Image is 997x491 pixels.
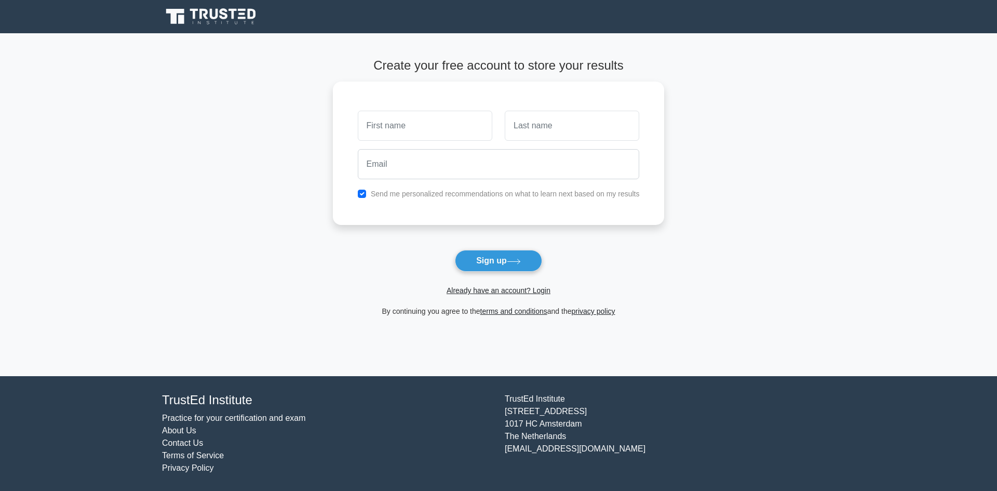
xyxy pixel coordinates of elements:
a: Terms of Service [162,451,224,460]
a: Already have an account? Login [447,286,550,295]
a: terms and conditions [480,307,547,315]
input: First name [358,111,492,141]
input: Email [358,149,640,179]
a: About Us [162,426,196,435]
a: Privacy Policy [162,463,214,472]
a: privacy policy [572,307,615,315]
div: By continuing you agree to the and the [327,305,671,317]
label: Send me personalized recommendations on what to learn next based on my results [371,190,640,198]
a: Contact Us [162,439,203,447]
a: Practice for your certification and exam [162,414,306,422]
button: Sign up [455,250,542,272]
h4: Create your free account to store your results [333,58,665,73]
input: Last name [505,111,639,141]
h4: TrustEd Institute [162,393,492,408]
div: TrustEd Institute [STREET_ADDRESS] 1017 HC Amsterdam The Netherlands [EMAIL_ADDRESS][DOMAIN_NAME] [498,393,841,474]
